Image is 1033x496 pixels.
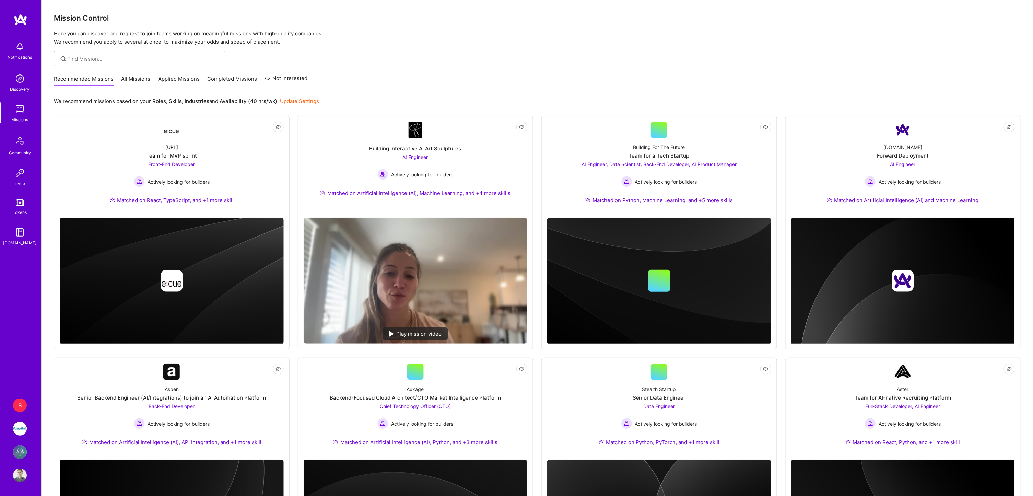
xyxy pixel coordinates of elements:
div: Matched on React, Python, and +1 more skill [846,439,960,446]
b: Industries [185,98,209,104]
a: Not Interested [265,74,308,86]
div: Matched on React, TypeScript, and +1 more skill [110,197,234,204]
img: teamwork [13,102,27,116]
div: Matched on Artificial Intelligence (AI), Python, and +3 more skills [333,439,497,446]
a: User Avatar [11,469,28,482]
img: Actively looking for builders [865,176,876,187]
span: Chief Technology Officer (CTO) [380,403,451,409]
a: Recommended Missions [54,75,114,86]
div: Matched on Python, Machine Learning, and +5 more skills [585,197,733,204]
span: Actively looking for builders [391,171,453,178]
i: icon EyeClosed [763,124,768,130]
div: B [13,399,27,412]
div: Community [9,149,31,157]
img: Company logo [161,270,183,292]
img: cover [791,218,1015,345]
img: No Mission [304,218,528,344]
div: Matched on Python, PyTorch, and +1 more skill [599,439,719,446]
a: Completed Missions [208,75,257,86]
span: Front-End Developer [148,161,195,167]
span: Back-End Developer [149,403,195,409]
div: Matched on Artificial Intelligence (AI), Machine Learning, and +4 more skills [320,189,510,197]
b: Availability (40 hrs/wk) [220,98,277,104]
img: Ateam Purple Icon [82,439,87,445]
i: icon EyeClosed [763,366,768,372]
a: iCapital: Build and maintain RESTful API [11,422,28,436]
div: Aster [897,385,909,393]
span: AI Engineer [403,154,428,160]
a: Company LogoAspenSenior Backend Engineer (AI/Integrations) to join an AI Automation PlatformBack-... [60,364,284,454]
img: logo [14,14,27,26]
img: Flowcarbon: AI Memory Company [13,445,27,459]
div: Building For The Future [633,143,685,151]
img: Actively looking for builders [865,418,876,429]
span: Actively looking for builders [148,178,210,185]
i: icon EyeClosed [1007,366,1012,372]
a: Building For The FutureTeam for a Tech StartupAI Engineer, Data Scientist, Back-End Developer, AI... [547,122,771,212]
a: All Missions [121,75,151,86]
b: Roles [152,98,166,104]
a: Stealth StartupSenior Data EngineerData Engineer Actively looking for buildersActively looking fo... [547,364,771,454]
img: Ateam Purple Icon [320,190,326,195]
p: Here you can discover and request to join teams working on meaningful missions with high-quality ... [54,30,1021,46]
div: Tokens [13,209,27,216]
img: Company Logo [895,364,911,380]
a: Company Logo[URL]Team for MVP sprintFront-End Developer Actively looking for buildersActively loo... [60,122,284,212]
img: Ateam Purple Icon [585,197,591,203]
i: icon EyeClosed [275,366,281,372]
b: Skills [169,98,182,104]
a: B [11,399,28,412]
a: AuxageBackend-Focused Cloud Architect/CTO Market Intelligence PlatformChief Technology Officer (C... [304,364,528,454]
div: [DOMAIN_NAME] [883,143,922,151]
img: Ateam Purple Icon [110,197,115,203]
div: Forward Deployment [877,152,929,159]
img: cover [60,218,284,344]
img: Company Logo [409,122,422,138]
a: Company Logo[DOMAIN_NAME]Forward DeploymentAI Engineer Actively looking for buildersActively look... [791,122,1015,212]
i: icon EyeClosed [275,124,281,130]
img: Company Logo [895,122,911,138]
img: Ateam Purple Icon [846,439,851,445]
img: bell [13,40,27,54]
div: [DOMAIN_NAME] [3,239,37,246]
div: Team for MVP sprint [146,152,197,159]
a: Flowcarbon: AI Memory Company [11,445,28,459]
input: Find Mission... [68,55,220,62]
div: Backend-Focused Cloud Architect/CTO Market Intelligence Platform [330,394,501,401]
div: Building Interactive AI Art Sculptures [369,145,461,152]
div: Auxage [407,385,424,393]
i: icon EyeClosed [519,366,525,372]
span: Actively looking for builders [879,420,941,427]
i: icon EyeClosed [519,124,525,130]
span: Actively looking for builders [879,178,941,185]
img: discovery [13,72,27,85]
img: iCapital: Build and maintain RESTful API [13,422,27,436]
i: icon SearchGrey [59,55,67,63]
div: Play mission video [383,327,448,340]
a: Update Settings [280,98,319,104]
img: Community [12,133,28,149]
img: Actively looking for builders [621,418,632,429]
span: Data Engineer [643,403,675,409]
span: AI Engineer [890,161,916,167]
img: cover [547,218,771,344]
img: Ateam Purple Icon [827,197,833,203]
span: Full-Stack Developer, AI Engineer [866,403,940,409]
a: Company LogoAsterTeam for AI-native Recruiting PlatformFull-Stack Developer, AI Engineer Actively... [791,364,1015,454]
img: User Avatar [13,469,27,482]
p: We recommend missions based on your , , and . [54,97,319,105]
div: Invite [15,180,25,187]
div: Discovery [10,85,30,93]
div: Notifications [8,54,32,61]
span: Actively looking for builders [391,420,453,427]
img: Company Logo [163,364,180,380]
span: Actively looking for builders [635,178,697,185]
span: AI Engineer, Data Scientist, Back-End Developer, AI Product Manager [582,161,737,167]
div: Matched on Artificial Intelligence (AI), API Integration, and +1 more skill [82,439,261,446]
img: guide book [13,226,27,239]
img: Company logo [892,270,914,292]
a: Applied Missions [158,75,200,86]
img: Ateam Purple Icon [333,439,339,445]
div: Team for AI-native Recruiting Platform [855,394,951,401]
div: Matched on Artificial Intelligence (AI) and Machine Learning [827,197,979,204]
